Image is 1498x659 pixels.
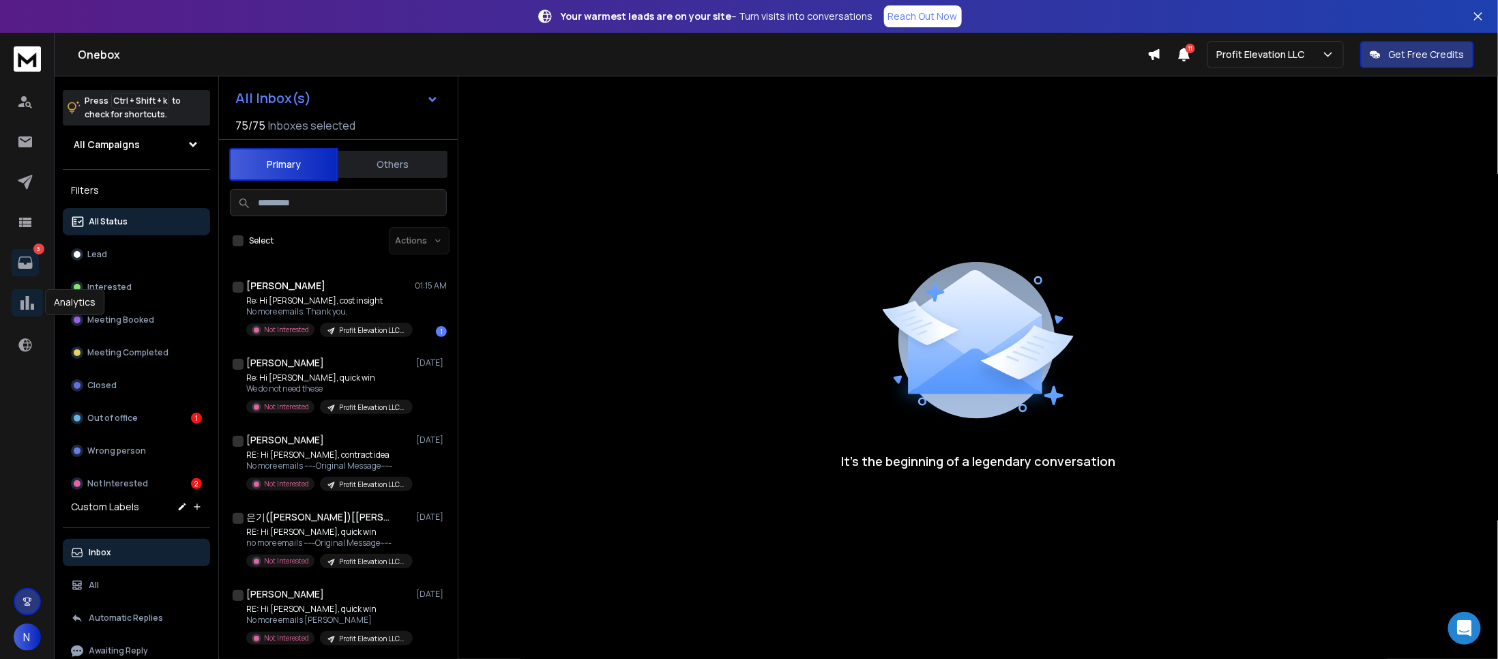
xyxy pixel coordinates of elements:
h1: Onebox [78,46,1147,63]
button: Not Interested2 [63,470,210,497]
span: 11 [1186,44,1195,53]
a: 3 [12,249,39,276]
a: Reach Out Now [884,5,962,27]
p: RE: Hi [PERSON_NAME], quick win [246,604,410,615]
h1: [PERSON_NAME] [246,279,325,293]
p: All [89,580,99,591]
button: Meeting Completed [63,339,210,366]
button: All [63,572,210,599]
p: [DATE] [416,357,447,368]
h1: [PERSON_NAME] [246,356,324,370]
p: Wrong person [87,445,146,456]
button: Primary [229,148,338,181]
p: RE: Hi [PERSON_NAME], contract idea [246,450,410,460]
label: Select [249,235,274,246]
button: Closed [63,372,210,399]
span: Ctrl + Shift + k [111,93,169,108]
div: 1 [191,413,202,424]
strong: Your warmest leads are on your site [561,10,732,23]
p: Not Interested [264,633,309,643]
p: Not Interested [87,478,148,489]
p: 3 [33,244,44,254]
p: Profit Elevation LLC | [PERSON_NAME] 8.6k Trucking-Railroad-Transportation [339,325,405,336]
p: Not Interested [264,402,309,412]
button: Others [338,149,447,179]
button: Get Free Credits [1360,41,1474,68]
button: All Inbox(s) [224,85,450,112]
p: Reach Out Now [888,10,958,23]
p: Closed [87,380,117,391]
p: All Status [89,216,128,227]
p: Press to check for shortcuts. [85,94,181,121]
p: Out of office [87,413,138,424]
p: Not Interested [264,479,309,489]
p: Re: Hi [PERSON_NAME], cost insight [246,295,410,306]
p: Not Interested [264,556,309,566]
p: Profit Elevation LLC [1216,48,1310,61]
p: Profit Elevation LLC | [PERSON_NAME] 8.6k Trucking-Railroad-Transportation [339,634,405,644]
button: Automatic Replies [63,604,210,632]
p: Re: Hi [PERSON_NAME], quick win [246,372,410,383]
button: N [14,624,41,651]
p: Awaiting Reply [89,645,148,656]
p: Lead [87,249,107,260]
button: Inbox [63,539,210,566]
h3: Inboxes selected [268,117,355,134]
h3: Filters [63,181,210,200]
button: Out of office1 [63,405,210,432]
h1: 은기([PERSON_NAME])[[PERSON_NAME]] [246,510,396,524]
button: Lead [63,241,210,268]
div: Analytics [45,289,104,315]
div: 1 [436,326,447,337]
div: 2 [191,478,202,489]
h1: All Inbox(s) [235,91,311,105]
h3: Custom Labels [71,500,139,514]
p: No more emails [PERSON_NAME] [246,615,410,626]
span: 75 / 75 [235,117,265,134]
p: Profit Elevation LLC | [PERSON_NAME] 8.6k Trucking-Railroad-Transportation [339,402,405,413]
h1: [PERSON_NAME] [246,433,324,447]
p: No more emails -----Original Message----- [246,460,410,471]
img: logo [14,46,41,72]
div: Open Intercom Messenger [1448,612,1481,645]
h1: All Campaigns [74,138,140,151]
p: Meeting Booked [87,314,154,325]
p: – Turn visits into conversations [561,10,873,23]
p: 01:15 AM [415,280,447,291]
p: It’s the beginning of a legendary conversation [841,452,1115,471]
p: no more emails -----Original Message----- [246,538,410,548]
p: No more emails. Thank you, [246,306,410,317]
p: Not Interested [264,325,309,335]
p: [DATE] [416,589,447,600]
p: [DATE] [416,512,447,523]
button: Wrong person [63,437,210,465]
p: Profit Elevation LLC | [PERSON_NAME] 8.6k Trucking-Railroad-Transportation [339,480,405,490]
p: Interested [87,282,132,293]
p: RE: Hi [PERSON_NAME], quick win [246,527,410,538]
p: Meeting Completed [87,347,168,358]
button: Interested [63,274,210,301]
p: [DATE] [416,435,447,445]
p: We do not need these [246,383,410,394]
button: All Status [63,208,210,235]
button: Meeting Booked [63,306,210,334]
p: Inbox [89,547,111,558]
p: Automatic Replies [89,613,163,624]
button: All Campaigns [63,131,210,158]
p: Profit Elevation LLC | [PERSON_NAME] 8.6k Trucking-Railroad-Transportation [339,557,405,567]
h1: [PERSON_NAME] [246,587,324,601]
p: Get Free Credits [1389,48,1465,61]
